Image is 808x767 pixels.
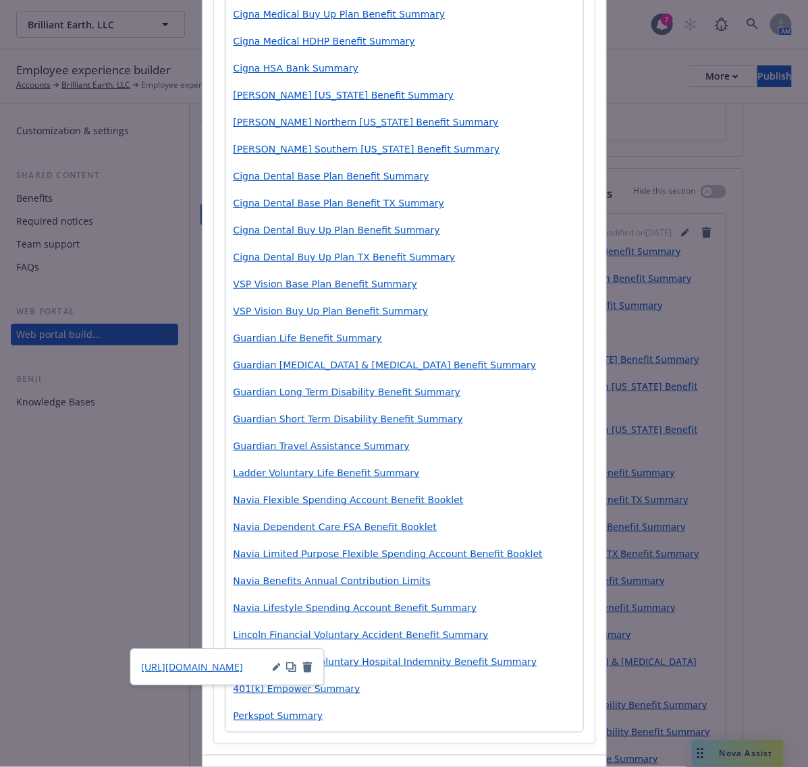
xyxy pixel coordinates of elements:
a: Lincoln Financial Voluntary Hospital Indemnity Benefit Summary [234,656,537,667]
a: Cigna Dental Buy Up Plan TX Benefit Summary [234,252,456,262]
a: Cigna Dental Base Plan Benefit Summary [234,171,429,181]
a: Cigna Dental Buy Up Plan Benefit Summary [234,225,440,235]
a: Cigna Dental Base Plan Benefit TX Summary [234,198,445,208]
a: Navia Flexible Spending Account Benefit Booklet [234,494,464,505]
a: Perkspot Summary [234,710,323,721]
a: VSP Vision Buy Up Plan Benefit Summary [234,306,429,316]
a: [URL][DOMAIN_NAME] [142,660,244,674]
a: Guardian Long Term Disability Benefit Summary [234,387,461,397]
a: Navia Lifestyle Spending Account Benefit Summary [234,602,477,613]
a: Navia Limited Purpose Flexible Spending Account Benefit Booklet [234,548,543,559]
a: Cigna Medical HDHP Benefit Summary [234,36,415,47]
a: [PERSON_NAME] Northern [US_STATE] Benefit Summary [234,117,499,127]
a: Guardian Life Benefit Summary [234,333,382,343]
a: Navia Dependent Care FSA Benefit Booklet [234,521,437,532]
a: Guardian [MEDICAL_DATA] & [MEDICAL_DATA] Benefit Summary [234,360,537,370]
a: Lincoln Financial Voluntary Accident Benefit Summary [234,629,489,640]
a: 401(k) Empower Summary [234,683,360,694]
span: [URL][DOMAIN_NAME] [142,660,244,673]
a: [PERSON_NAME] [US_STATE] Benefit Summary [234,90,454,101]
a: Guardian Short Term Disability Benefit Summary [234,414,463,424]
a: [PERSON_NAME] Southern [US_STATE] Benefit Summary [234,144,500,154]
a: Navia Benefits Annual Contribution Limits [234,575,431,586]
a: Ladder Voluntary Life Benefit Summary [234,467,420,478]
a: Cigna Medical Buy Up Plan Benefit Summary [234,9,446,20]
a: VSP Vision Base Plan Benefit Summary [234,279,417,289]
a: Guardian Travel Assistance Summary [234,441,410,451]
a: Cigna HSA Bank Summary [234,63,358,74]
